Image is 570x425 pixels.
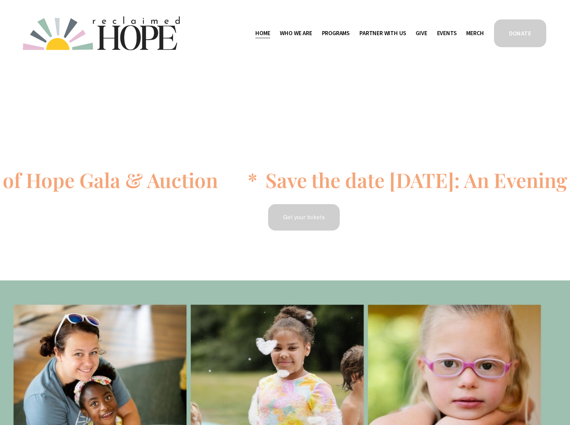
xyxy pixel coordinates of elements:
a: Give [416,28,427,39]
span: Programs [322,28,350,38]
a: Merch [466,28,484,39]
a: folder dropdown [359,28,406,39]
a: DONATE [493,18,547,48]
a: folder dropdown [280,28,312,39]
a: Get your tickets [267,203,341,232]
img: Reclaimed Hope Initiative [23,16,180,50]
a: Home [255,28,270,39]
a: Events [437,28,457,39]
span: Partner With Us [359,28,406,38]
a: folder dropdown [322,28,350,39]
span: Who We Are [280,28,312,38]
